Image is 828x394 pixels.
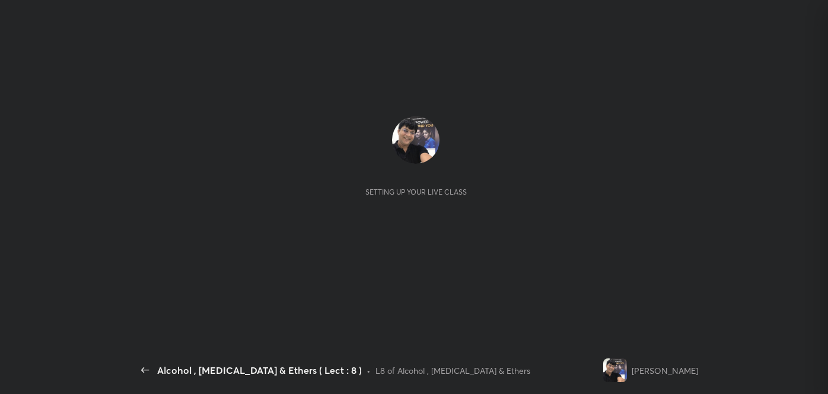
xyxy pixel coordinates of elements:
[392,116,440,164] img: be3b61014f794d9dad424d3853eeb6ff.jpg
[367,364,371,377] div: •
[632,364,698,377] div: [PERSON_NAME]
[375,364,530,377] div: L8 of Alcohol , [MEDICAL_DATA] & Ethers
[365,188,467,196] div: Setting up your live class
[603,358,627,382] img: be3b61014f794d9dad424d3853eeb6ff.jpg
[157,363,362,377] div: Alcohol , [MEDICAL_DATA] & Ethers ( Lect : 8 )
